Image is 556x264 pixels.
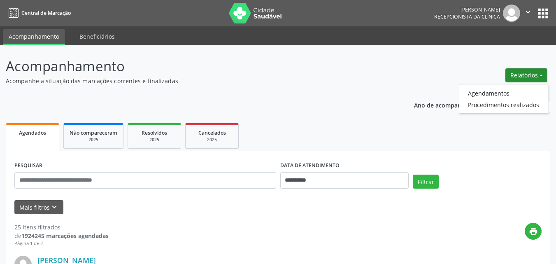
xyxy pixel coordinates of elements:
i: print [529,227,538,236]
strong: 1924245 marcações agendadas [21,232,109,240]
span: Resolvidos [142,129,167,136]
label: PESQUISAR [14,159,42,172]
span: Agendados [19,129,46,136]
a: Beneficiários [74,29,121,44]
button: Mais filtroskeyboard_arrow_down [14,200,63,215]
div: 25 itens filtrados [14,223,109,231]
div: 2025 [191,137,233,143]
p: Ano de acompanhamento [414,100,487,110]
span: Não compareceram [70,129,117,136]
i: keyboard_arrow_down [50,203,59,212]
ul: Relatórios [459,84,548,114]
button: Relatórios [505,68,547,82]
div: de [14,231,109,240]
div: 2025 [70,137,117,143]
a: Agendamentos [459,87,548,99]
p: Acompanhe a situação das marcações correntes e finalizadas [6,77,387,85]
div: [PERSON_NAME] [434,6,500,13]
button: Filtrar [413,175,439,189]
label: DATA DE ATENDIMENTO [280,159,340,172]
div: 2025 [134,137,175,143]
button:  [520,5,536,22]
span: Central de Marcação [21,9,71,16]
span: Cancelados [198,129,226,136]
img: img [503,5,520,22]
div: Página 1 de 2 [14,240,109,247]
p: Acompanhamento [6,56,387,77]
a: Acompanhamento [3,29,65,45]
button: apps [536,6,550,21]
button: print [525,223,542,240]
a: Central de Marcação [6,6,71,20]
a: Procedimentos realizados [459,99,548,110]
i:  [523,7,533,16]
span: Recepcionista da clínica [434,13,500,20]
